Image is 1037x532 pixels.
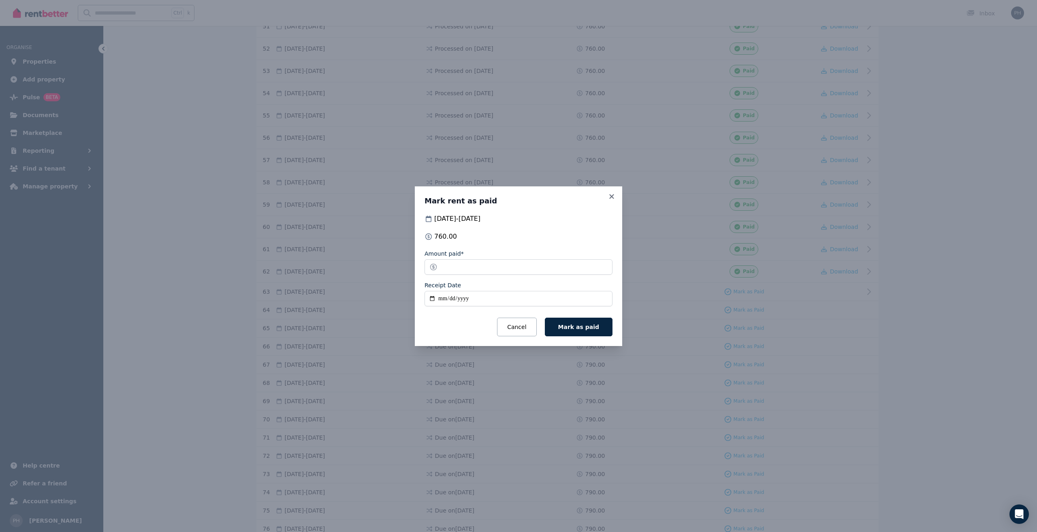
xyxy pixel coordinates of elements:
label: Amount paid* [425,250,464,258]
button: Cancel [497,318,536,336]
h3: Mark rent as paid [425,196,612,206]
button: Mark as paid [545,318,612,336]
span: 760.00 [434,232,457,241]
span: Mark as paid [558,324,599,330]
span: [DATE] - [DATE] [434,214,480,224]
div: Open Intercom Messenger [1009,504,1029,524]
label: Receipt Date [425,281,461,289]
